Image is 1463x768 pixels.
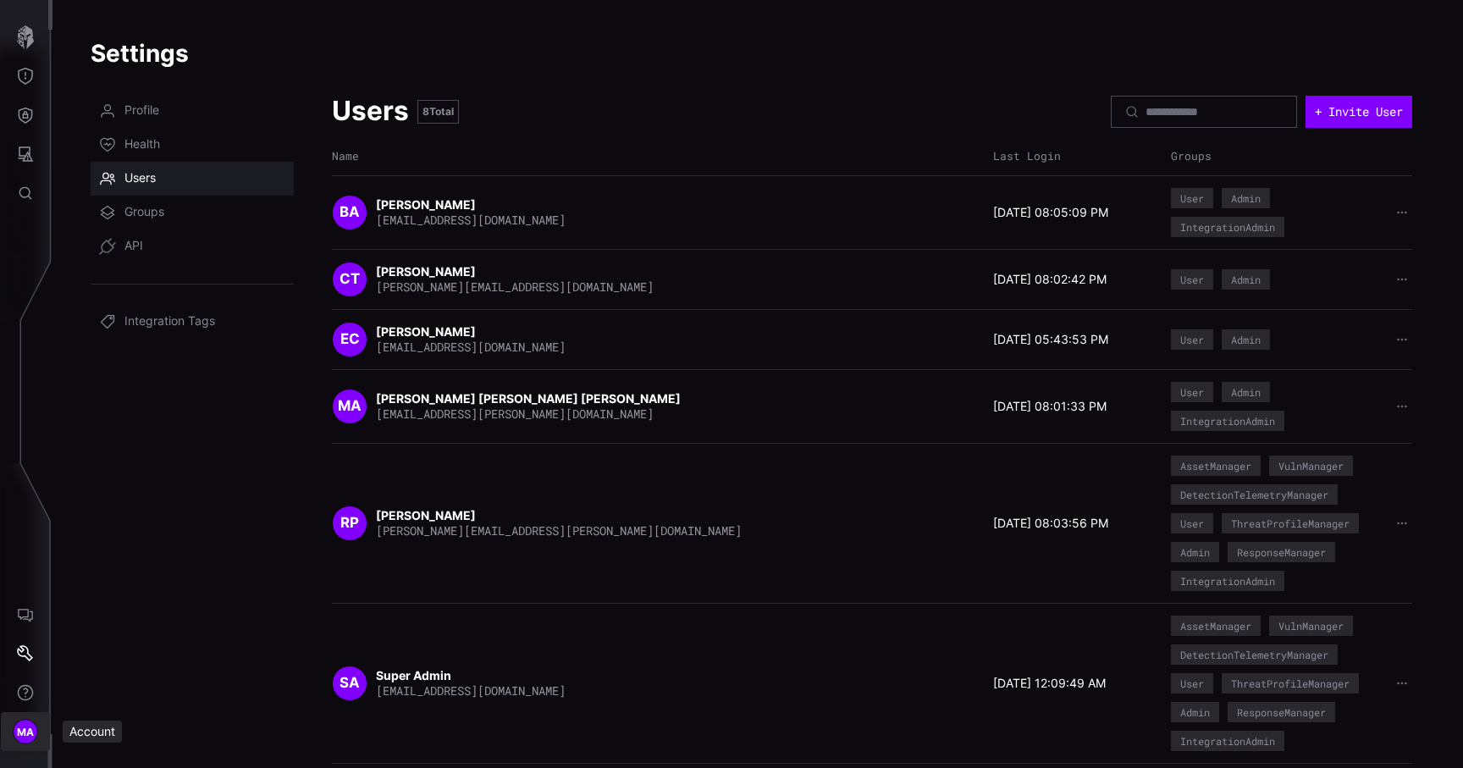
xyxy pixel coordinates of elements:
strong: [PERSON_NAME] [376,264,478,279]
div: DetectionTelemetryManager [1180,649,1328,660]
span: [EMAIL_ADDRESS][DOMAIN_NAME] [376,682,566,699]
time: [DATE] 12:09:49 AM [993,676,1106,691]
span: API [124,238,143,255]
span: MA [17,723,35,741]
span: [PERSON_NAME][EMAIL_ADDRESS][DOMAIN_NAME] [376,279,654,295]
span: CT [340,270,360,289]
div: Admin [1180,547,1210,557]
span: [EMAIL_ADDRESS][PERSON_NAME][DOMAIN_NAME] [376,406,654,422]
div: Name [332,149,985,163]
div: Admin [1180,707,1210,717]
a: Integration Tags [91,305,294,339]
h1: Settings [91,38,1425,69]
span: [PERSON_NAME][EMAIL_ADDRESS][PERSON_NAME][DOMAIN_NAME] [376,522,742,539]
div: AssetManager [1180,461,1251,471]
a: Users [91,162,294,196]
span: Users [124,170,156,187]
div: Account [63,721,122,743]
a: Profile [91,94,294,128]
div: ThreatProfileManager [1231,678,1350,688]
div: Total [417,100,459,124]
a: API [91,229,294,263]
strong: [PERSON_NAME] [PERSON_NAME] [PERSON_NAME] [376,391,683,406]
time: [DATE] 08:02:42 PM [993,272,1107,287]
time: [DATE] 08:03:56 PM [993,516,1108,531]
strong: [PERSON_NAME] [376,508,478,522]
span: BA [340,203,360,222]
span: MA [338,397,362,416]
div: VulnManager [1278,461,1344,471]
a: Health [91,128,294,162]
div: User [1180,387,1204,397]
span: [EMAIL_ADDRESS][DOMAIN_NAME] [376,339,566,355]
span: 8 [422,105,429,118]
time: [DATE] 08:01:33 PM [993,399,1107,414]
strong: Super Admin [376,668,454,682]
span: EC [340,330,360,349]
div: ThreatProfileManager [1231,518,1350,528]
div: Groups [1171,149,1383,163]
div: AssetManager [1180,621,1251,631]
time: [DATE] 08:05:09 PM [993,205,1108,220]
div: Admin [1231,274,1261,285]
strong: [PERSON_NAME] [376,197,478,212]
time: [DATE] 05:43:53 PM [993,332,1108,347]
div: User [1180,678,1204,688]
div: IntegrationAdmin [1180,222,1275,232]
h2: Users [332,94,409,129]
strong: [PERSON_NAME] [376,324,478,339]
span: Health [124,136,160,153]
div: Admin [1231,387,1261,397]
div: User [1180,518,1204,528]
div: ResponseManager [1237,707,1326,717]
span: Profile [124,102,159,119]
div: IntegrationAdmin [1180,736,1275,746]
div: User [1180,274,1204,285]
span: RP [340,514,359,533]
a: Groups [91,196,294,229]
div: Admin [1231,334,1261,345]
span: SA [340,674,360,693]
span: Groups [124,204,164,221]
div: DetectionTelemetryManager [1180,489,1328,500]
span: [EMAIL_ADDRESS][DOMAIN_NAME] [376,212,566,228]
div: IntegrationAdmin [1180,576,1275,586]
div: User [1180,334,1204,345]
span: Integration Tags [124,313,215,330]
button: MA [1,712,50,751]
div: Admin [1231,193,1261,203]
div: User [1180,193,1204,203]
div: VulnManager [1278,621,1344,631]
div: ResponseManager [1237,547,1326,557]
div: Last Login [993,149,1162,163]
div: IntegrationAdmin [1180,416,1275,426]
button: + Invite User [1306,96,1412,128]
